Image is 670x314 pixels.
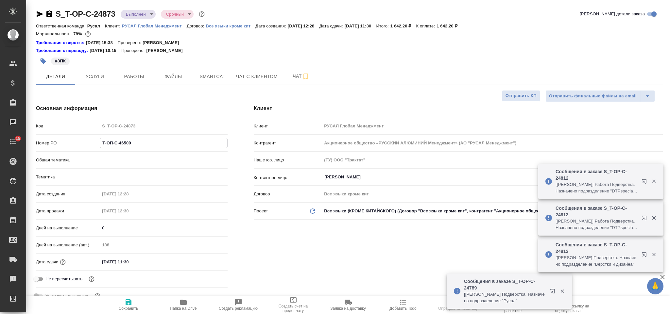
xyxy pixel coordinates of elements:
span: Услуги [79,73,111,81]
p: [DATE] 10:15 [90,47,121,54]
a: Все языки кроме кит [206,23,255,28]
p: 1 642,20 ₽ [390,24,416,28]
p: [[PERSON_NAME]] Работа Подверстка. Назначено подразделение "DTPspecialists" [556,181,637,194]
input: Пустое поле [322,138,663,148]
div: ​ [100,155,227,166]
button: Скопировать ссылку [45,10,53,18]
p: Дата продажи [36,208,100,214]
p: [PERSON_NAME] [143,40,184,46]
p: [[PERSON_NAME]] Работа Подверстка. Назначено подразделение "DTPspecialists" [556,218,637,231]
button: Открыть в новой вкладке [546,285,562,300]
p: Проект [254,208,268,214]
div: Нажми, чтобы открыть папку с инструкцией [36,40,86,46]
button: Отправить финальные файлы на email [545,90,640,102]
button: Создать счет на предоплату [266,296,321,314]
input: Пустое поле [322,121,663,131]
input: Пустое поле [322,189,663,199]
input: ✎ Введи что-нибудь [100,138,227,148]
p: К оплате: [416,24,437,28]
p: Дата сдачи [36,259,59,265]
button: Заявка на доставку [321,296,376,314]
p: Сообщения в заказе S_T-OP-C-24812 [556,241,637,255]
p: Контрагент [254,140,322,146]
p: Дней на выполнение (авт.) [36,242,100,248]
p: Контактное лицо [254,174,322,181]
span: Детали [40,73,71,81]
span: Чат с клиентом [236,73,278,81]
p: [PERSON_NAME] [146,47,187,54]
span: Заявка на доставку [330,306,366,311]
p: Сообщения в заказе S_T-OP-C-24812 [556,168,637,181]
p: Общая тематика [36,157,100,163]
div: Выполнен [161,10,194,19]
input: Пустое поле [100,189,157,199]
p: Сообщения в заказе S_T-OP-C-24812 [556,205,637,218]
p: Номер PO [36,140,100,146]
span: Smartcat [197,73,228,81]
button: Скопировать ссылку для ЯМессенджера [36,10,44,18]
button: Определить тематику [431,296,486,314]
button: Доп статусы указывают на важность/срочность заказа [198,10,206,18]
button: Сохранить [101,296,156,314]
button: 299.56 RUB; [84,30,92,38]
span: Отправить финальные файлы на email [549,92,637,100]
p: Все языки кроме кит [206,24,255,28]
button: Открыть в новой вкладке [638,175,653,190]
a: Требования к верстке: [36,40,86,46]
p: Маржинальность: [36,31,73,36]
button: Закрыть [556,288,569,294]
span: 15 [12,135,24,142]
button: Отправить КП [502,90,540,102]
input: ✎ Введи что-нибудь [100,223,227,233]
p: [DATE] 11:30 [345,24,376,28]
div: Нажми, чтобы открыть папку с инструкцией [36,47,90,54]
button: Добавить Todo [376,296,431,314]
h4: Клиент [254,105,663,112]
p: Проверено: [121,47,146,54]
p: Ответственная команда: [36,24,87,28]
a: Требования к переводу: [36,47,90,54]
span: Создать рекламацию [219,306,258,311]
p: 1 642,20 ₽ [437,24,462,28]
p: Клиент: [105,24,122,28]
span: [PERSON_NAME] детали заказа [580,11,645,17]
span: Создать счет на предоплату [270,304,317,313]
p: Договор [254,191,322,197]
span: Учитывать выходные [45,293,88,299]
p: Итого: [376,24,390,28]
p: Наше юр. лицо [254,157,322,163]
p: Дата сдачи: [319,24,344,28]
a: РУСАЛ Глобал Менеджмент [122,23,187,28]
div: ​ [100,172,227,183]
p: Проверено: [118,40,143,46]
h4: Основная информация [36,105,228,112]
button: Папка на Drive [156,296,211,314]
button: Выбери, если сб и вс нужно считать рабочими днями для выполнения заказа. [93,292,102,300]
button: Закрыть [647,215,661,221]
button: Включи, если не хочешь, чтобы указанная дата сдачи изменилась после переставления заказа в 'Подтв... [87,275,96,283]
input: Пустое поле [100,240,227,250]
span: Добавить Todo [389,306,416,311]
button: Создать рекламацию [211,296,266,314]
span: Чат [285,72,317,80]
div: split button [545,90,655,102]
a: 15 [2,134,25,150]
span: Файлы [158,73,189,81]
p: Сообщения в заказе S_T-OP-C-24789 [464,278,546,291]
p: Код [36,123,100,129]
button: Добавить тэг [36,54,50,68]
button: Срочный [164,11,186,17]
p: Дней на выполнение [36,225,100,231]
button: Если добавить услуги и заполнить их объемом, то дата рассчитается автоматически [59,258,67,266]
input: ✎ Введи что-нибудь [100,257,157,267]
button: Открыть в новой вкладке [638,248,653,264]
button: Закрыть [647,252,661,257]
p: [DATE] 15:38 [86,40,118,46]
span: Сохранить [119,306,138,311]
input: Пустое поле [100,206,157,216]
input: Пустое поле [322,155,663,165]
span: Определить тематику [438,306,478,311]
p: РУСАЛ Глобал Менеджмент [122,24,187,28]
div: Выполнен [121,10,156,19]
svg: Подписаться [302,73,310,80]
